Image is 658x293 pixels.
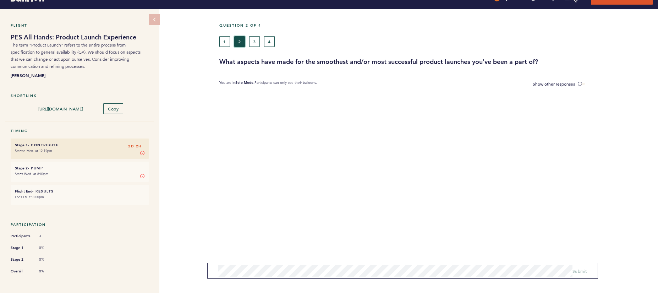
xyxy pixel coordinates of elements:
[108,106,119,112] span: Copy
[11,33,149,42] h1: PES All Hands: Product Launch Experience
[11,268,32,275] span: Overall
[11,129,149,133] h5: Timing
[219,23,653,28] h5: Question 2 of 4
[219,80,317,88] p: You are in Participants can only see their balloons.
[11,222,149,227] h5: Participation
[533,81,575,87] span: Show other responses
[219,36,230,47] button: 1
[39,269,60,274] span: 0%
[39,257,60,262] span: 0%
[15,143,144,147] h6: - Contribute
[11,72,149,79] b: [PERSON_NAME]
[15,166,144,170] h6: - Pump
[15,166,28,170] small: Stage 2
[572,267,587,275] button: Submit
[572,268,587,274] span: Submit
[11,23,149,28] h5: Flight
[128,143,142,150] span: 2D 2H
[219,58,653,66] h3: What aspects have made for the smoothest and/or most successful product launches you've been a pa...
[11,256,32,263] span: Stage 2
[15,189,144,194] h6: - Results
[249,36,260,47] button: 3
[234,36,245,47] button: 2
[11,244,32,251] span: Stage 1
[11,93,149,98] h5: Shortlink
[15,189,32,194] small: Flight End
[39,234,60,239] span: 3
[15,172,49,176] time: Starts Wed. at 8:00pm
[15,143,28,147] small: Stage 1
[15,195,44,199] time: Ends Fri. at 8:00pm
[11,42,141,69] span: The term "Product Launch" refers to the entire process from specification to general availability...
[264,36,275,47] button: 4
[11,233,32,240] span: Participants
[235,80,254,85] b: Solo Mode.
[103,103,123,114] button: Copy
[15,148,52,153] time: Started Mon. at 12:15pm
[39,245,60,250] span: 0%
